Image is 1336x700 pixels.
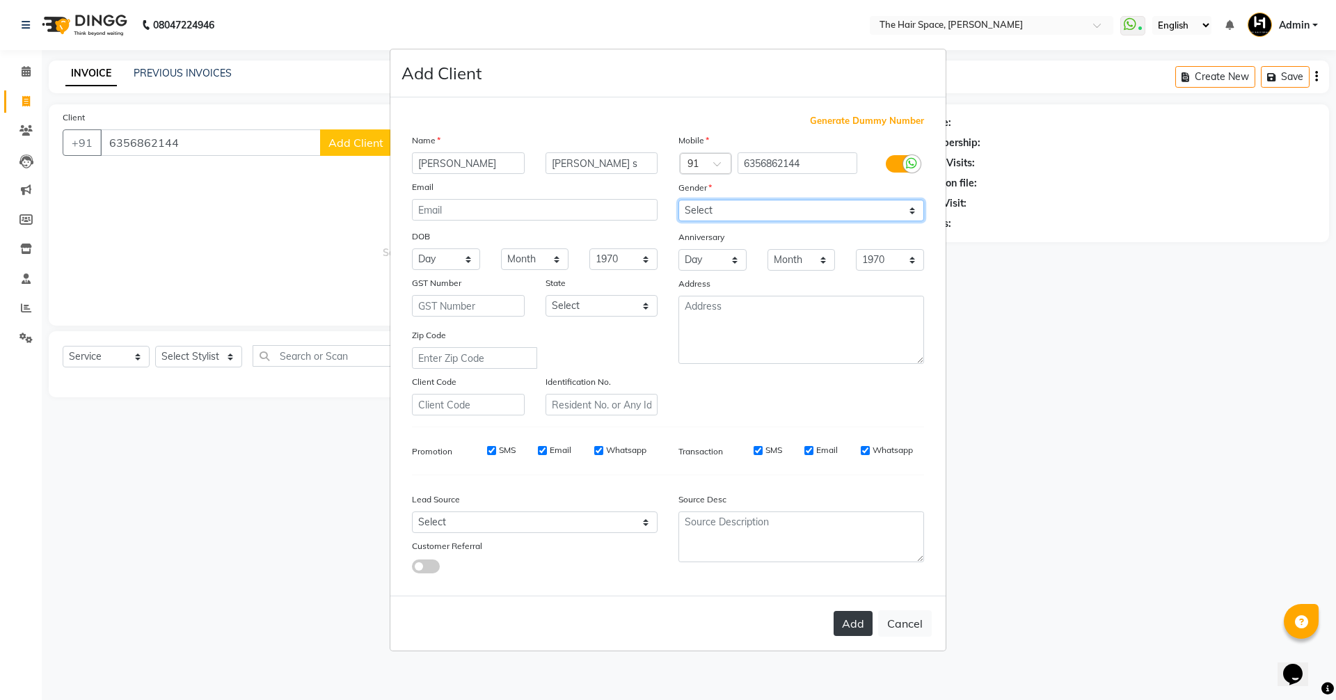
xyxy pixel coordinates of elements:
input: GST Number [412,295,525,317]
label: Customer Referral [412,540,482,552]
label: Client Code [412,376,456,388]
label: Anniversary [678,231,724,244]
input: Mobile [738,152,858,174]
input: Resident No. or Any Id [546,394,658,415]
label: DOB [412,230,430,243]
label: State [546,277,566,289]
input: Enter Zip Code [412,347,537,369]
label: Transaction [678,445,723,458]
button: Cancel [878,610,932,637]
input: Email [412,199,658,221]
label: Email [412,181,434,193]
iframe: chat widget [1278,644,1322,686]
label: Whatsapp [606,444,646,456]
input: First Name [412,152,525,174]
label: Name [412,134,440,147]
input: Last Name [546,152,658,174]
label: Gender [678,182,712,194]
label: Zip Code [412,329,446,342]
input: Client Code [412,394,525,415]
label: SMS [499,444,516,456]
label: GST Number [412,277,461,289]
label: Identification No. [546,376,611,388]
label: Promotion [412,445,452,458]
button: Add [834,611,873,636]
label: Source Desc [678,493,726,506]
label: Email [550,444,571,456]
label: Email [816,444,838,456]
label: Mobile [678,134,709,147]
label: SMS [765,444,782,456]
label: Address [678,278,710,290]
label: Whatsapp [873,444,913,456]
h4: Add Client [401,61,482,86]
label: Lead Source [412,493,460,506]
span: Generate Dummy Number [810,114,924,128]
